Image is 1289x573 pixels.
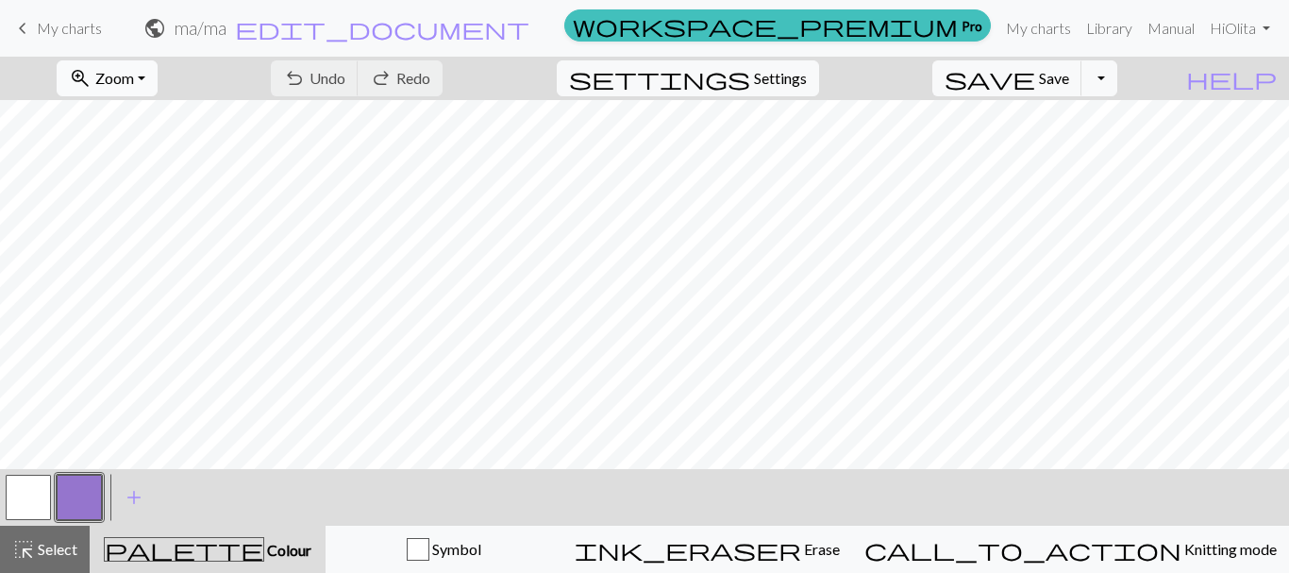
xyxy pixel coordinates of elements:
span: Knitting mode [1181,540,1277,558]
span: Zoom [95,69,134,87]
a: My charts [11,12,102,44]
span: Colour [264,541,311,559]
span: Select [35,540,77,558]
span: help [1186,65,1277,92]
span: palette [105,536,263,563]
button: Save [932,60,1082,96]
span: public [143,15,166,42]
span: zoom_in [69,65,92,92]
button: Zoom [57,60,158,96]
span: keyboard_arrow_left [11,15,34,42]
h2: ma / ma [174,17,226,39]
span: save [945,65,1035,92]
span: Settings [754,67,807,90]
a: Pro [564,9,991,42]
i: Settings [569,67,750,90]
span: add [123,484,145,511]
span: call_to_action [864,536,1181,563]
a: Manual [1140,9,1202,47]
span: ink_eraser [575,536,801,563]
button: Erase [562,526,852,573]
button: SettingsSettings [557,60,819,96]
span: My charts [37,19,102,37]
span: Erase [801,540,840,558]
span: Save [1039,69,1069,87]
button: Knitting mode [852,526,1289,573]
span: Symbol [429,540,481,558]
a: My charts [998,9,1079,47]
span: highlight_alt [12,536,35,563]
button: Symbol [326,526,562,573]
span: settings [569,65,750,92]
span: edit_document [235,15,529,42]
span: workspace_premium [573,12,958,39]
button: Colour [90,526,326,573]
a: Library [1079,9,1140,47]
a: HiOlita [1202,9,1278,47]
